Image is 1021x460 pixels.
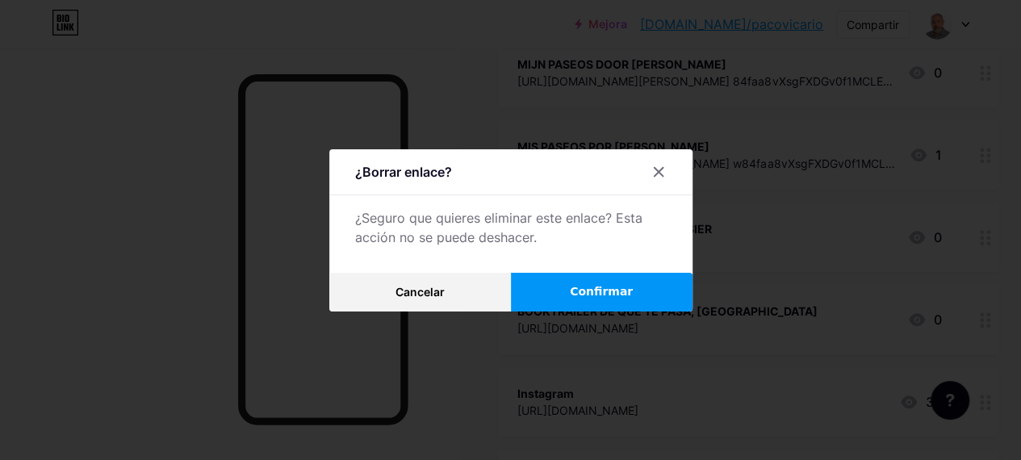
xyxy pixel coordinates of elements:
[570,285,633,298] font: Confirmar
[395,285,445,299] font: Cancelar
[511,273,693,312] button: Confirmar
[355,210,642,245] font: ¿Seguro que quieres eliminar este enlace? Esta acción no se puede deshacer.
[355,164,452,180] font: ¿Borrar enlace?
[329,273,511,312] button: Cancelar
